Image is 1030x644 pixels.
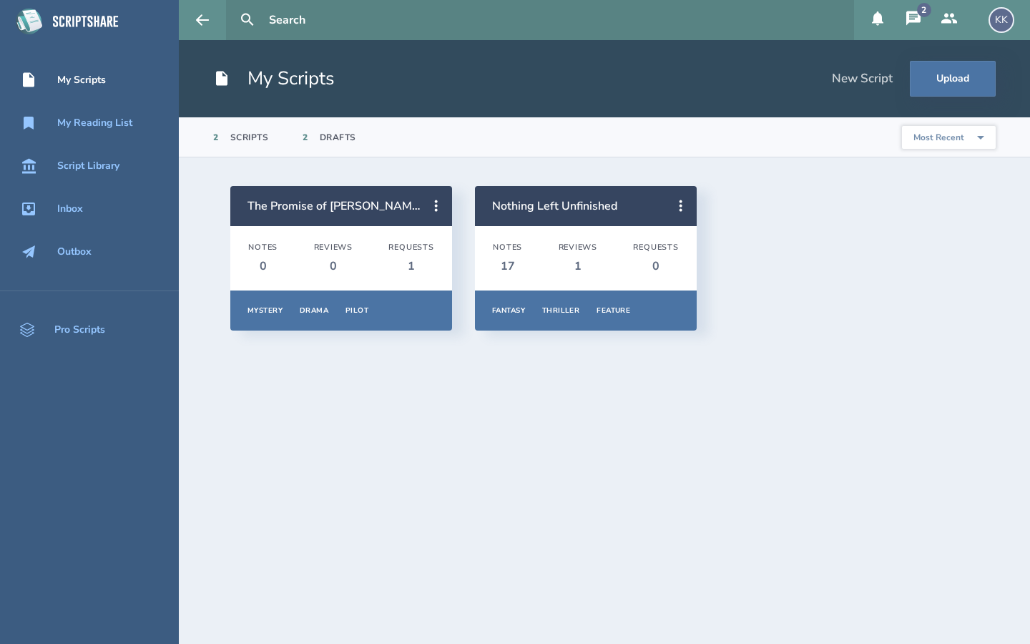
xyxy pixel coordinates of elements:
[559,243,598,253] div: Reviews
[493,243,522,253] div: Notes
[57,246,92,258] div: Outbox
[633,258,678,274] div: 0
[57,203,83,215] div: Inbox
[248,258,278,274] div: 0
[832,71,893,87] div: New Script
[314,258,353,274] div: 0
[230,132,269,143] div: Scripts
[388,243,433,253] div: Requests
[492,306,525,316] div: Fantasy
[345,306,368,316] div: Pilot
[314,243,353,253] div: Reviews
[303,132,308,143] div: 2
[493,258,522,274] div: 17
[542,306,579,316] div: Thriller
[247,198,422,214] a: The Promise of [PERSON_NAME]
[247,306,283,316] div: Mystery
[300,306,328,316] div: Drama
[57,74,106,86] div: My Scripts
[248,243,278,253] div: Notes
[57,117,132,129] div: My Reading List
[320,132,356,143] div: Drafts
[54,324,105,336] div: Pro Scripts
[57,160,119,172] div: Script Library
[989,7,1014,33] div: KK
[213,132,219,143] div: 2
[388,258,433,274] div: 1
[633,243,678,253] div: Requests
[917,3,931,17] div: 2
[597,306,630,316] div: Feature
[910,61,996,97] button: Upload
[492,198,617,214] a: Nothing Left Unfinished
[213,66,335,92] h1: My Scripts
[559,258,598,274] div: 1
